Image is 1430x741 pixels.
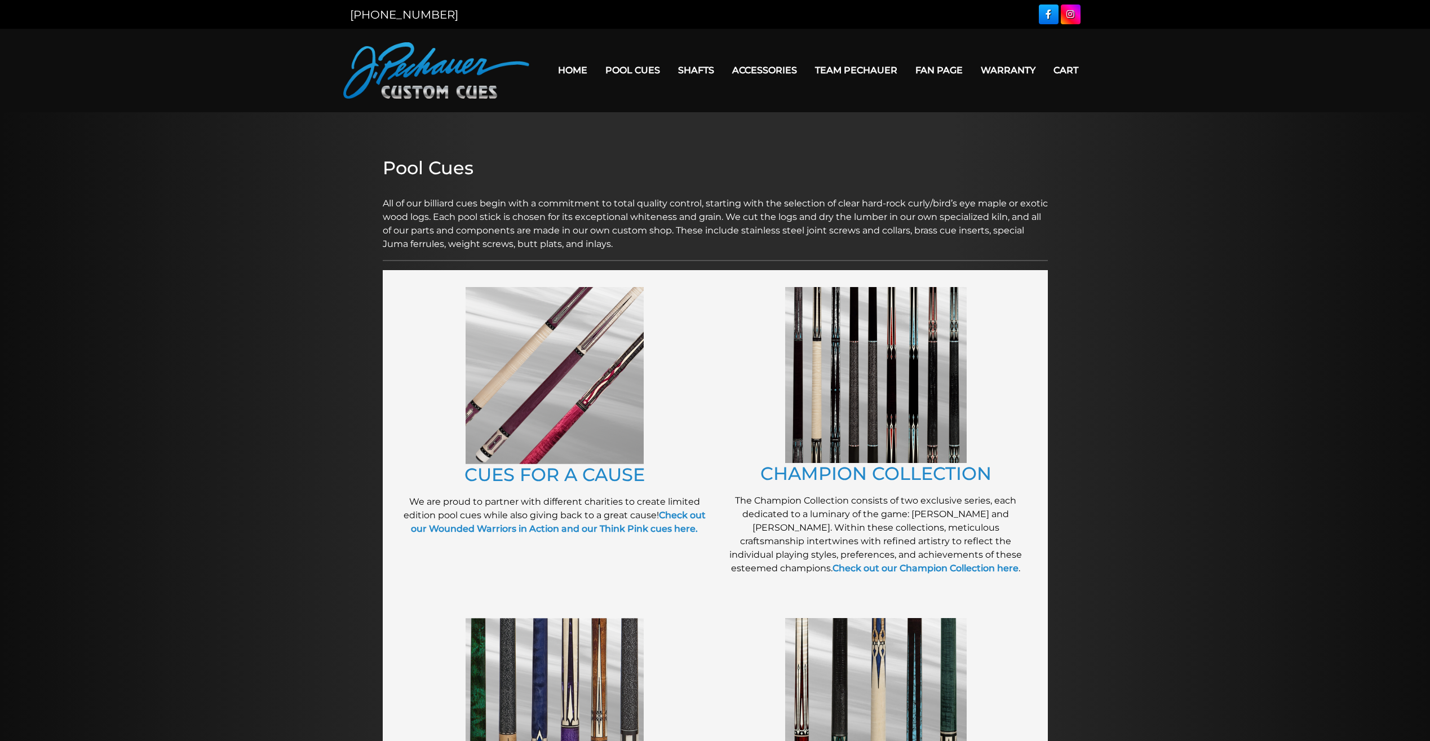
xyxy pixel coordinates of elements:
[383,157,1048,179] h2: Pool Cues
[383,183,1048,251] p: All of our billiard cues begin with a commitment to total quality control, starting with the sele...
[806,56,906,85] a: Team Pechauer
[411,510,706,534] a: Check out our Wounded Warriors in Action and our Think Pink cues here.
[549,56,596,85] a: Home
[972,56,1044,85] a: Warranty
[400,495,710,536] p: We are proud to partner with different charities to create limited edition pool cues while also g...
[1044,56,1087,85] a: Cart
[669,56,723,85] a: Shafts
[721,494,1031,575] p: The Champion Collection consists of two exclusive series, each dedicated to a luminary of the gam...
[350,8,458,21] a: [PHONE_NUMBER]
[723,56,806,85] a: Accessories
[343,42,529,99] img: Pechauer Custom Cues
[906,56,972,85] a: Fan Page
[833,563,1019,574] a: Check out our Champion Collection here
[596,56,669,85] a: Pool Cues
[760,462,991,484] a: CHAMPION COLLECTION
[464,464,645,486] a: CUES FOR A CAUSE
